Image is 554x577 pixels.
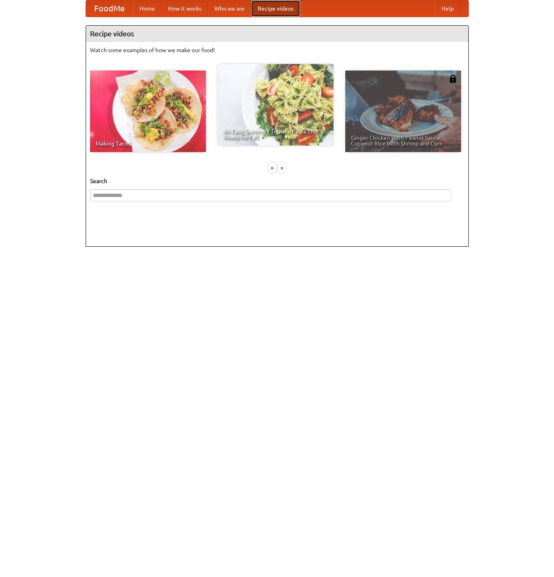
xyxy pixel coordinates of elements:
h4: Recipe videos [86,26,468,42]
a: Making Tacos [90,71,206,152]
a: How it works [161,0,208,17]
div: « [269,163,276,173]
img: 483408.png [449,75,457,83]
a: Home [133,0,161,17]
a: FoodMe [86,0,133,17]
a: An Easy, Summery Tomato Pasta That's Ready for Fall [218,64,333,146]
a: Who we are [208,0,251,17]
p: Watch some examples of how we make our food! [90,46,464,54]
h5: Search [90,177,464,185]
span: An Easy, Summery Tomato Pasta That's Ready for Fall [223,128,328,140]
div: » [278,163,285,173]
span: Making Tacos [96,141,200,146]
a: Help [435,0,460,17]
a: Recipe videos [251,0,300,17]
